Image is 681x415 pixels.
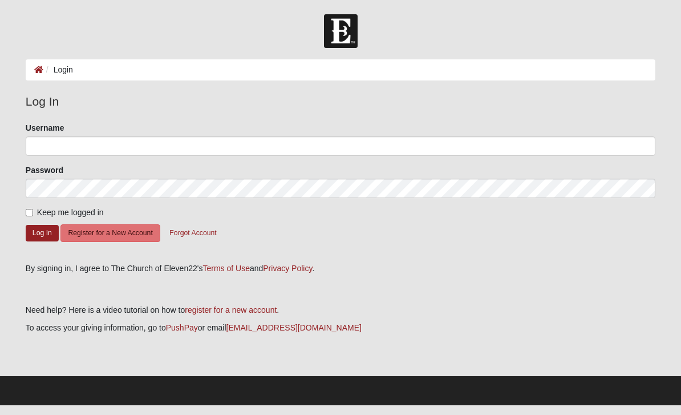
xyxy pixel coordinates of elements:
a: PushPay [166,323,198,332]
img: Church of Eleven22 Logo [324,14,358,48]
a: register for a new account [185,305,277,315]
button: Forgot Account [162,224,224,242]
input: Keep me logged in [26,209,33,216]
button: Log In [26,225,59,241]
div: By signing in, I agree to The Church of Eleven22's and . [26,263,655,275]
p: Need help? Here is a video tutorial on how to . [26,304,655,316]
a: Terms of Use [202,264,249,273]
legend: Log In [26,92,655,111]
button: Register for a New Account [60,224,160,242]
p: To access your giving information, go to or email [26,322,655,334]
a: Privacy Policy [263,264,312,273]
label: Username [26,122,64,134]
label: Password [26,164,63,176]
li: Login [43,64,73,76]
span: Keep me logged in [37,208,104,217]
a: [EMAIL_ADDRESS][DOMAIN_NAME] [226,323,362,332]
